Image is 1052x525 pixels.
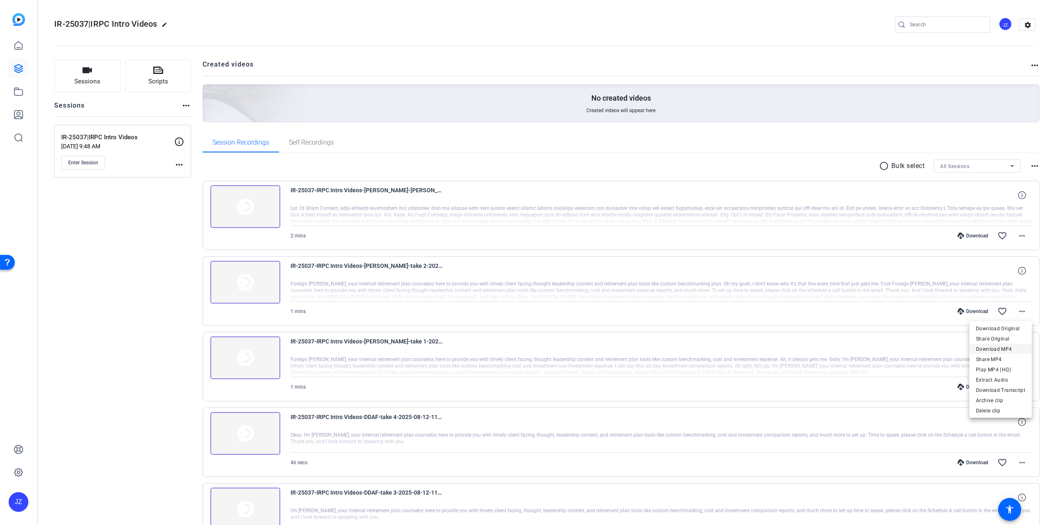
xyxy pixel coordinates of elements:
span: Download MP4 [976,344,1025,354]
span: Extract Audio [976,375,1025,385]
span: Share Original [976,334,1025,344]
span: Delete clip [976,406,1025,416]
span: Share MP4 [976,355,1025,364]
span: Play MP4 (HQ) [976,365,1025,375]
span: Download Transcript [976,385,1025,395]
span: Archive clip [976,396,1025,405]
span: Download Original [976,324,1025,334]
